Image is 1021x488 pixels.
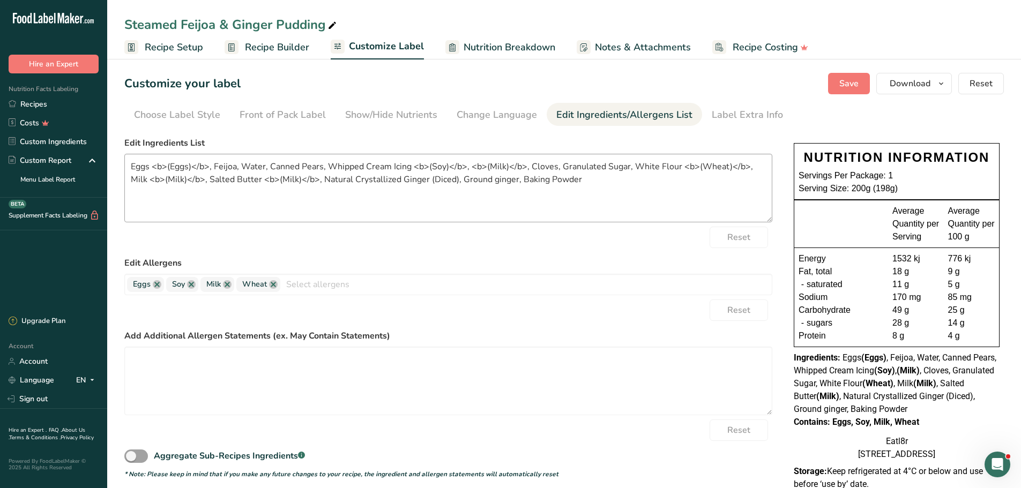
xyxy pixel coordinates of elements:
div: Serving Size: 200g (198g) [799,182,995,195]
div: 170 mg [892,291,940,304]
span: Carbohydrate [799,304,851,317]
div: NUTRITION INFORMATION [799,148,995,167]
div: EN [76,374,99,387]
a: FAQ . [49,426,62,434]
span: Reset [727,304,750,317]
b: (Milk) [816,391,839,401]
div: Label Extra Info [712,108,783,122]
span: Fat, total [799,265,832,278]
span: saturated [807,278,843,291]
iframe: Intercom live chat [985,452,1010,477]
b: (Milk) [897,365,920,376]
h1: Customize your label [124,75,241,93]
span: Sodium [799,291,828,304]
button: Reset [710,299,768,321]
label: Edit Allergens [124,257,772,269]
div: 14 g [948,317,995,329]
div: 9 g [948,265,995,278]
div: - [799,278,807,291]
span: Save [839,77,859,90]
a: Nutrition Breakdown [445,35,555,59]
span: Download [890,77,930,90]
button: Reset [710,227,768,248]
span: Ingredients: [794,352,840,363]
div: Show/Hide Nutrients [345,108,437,122]
div: Edit Ingredients/Allergens List [556,108,692,122]
a: About Us . [9,426,85,441]
div: Average Quantity per 100 g [948,205,995,243]
input: Select allergens [280,276,772,292]
a: Terms & Conditions . [9,434,61,441]
a: Language [9,371,54,389]
button: Reset [710,419,768,441]
div: 18 g [892,265,940,278]
span: Notes & Attachments [595,40,691,55]
div: Change Language [457,108,537,122]
span: Energy [799,252,826,265]
div: 5 g [948,278,995,291]
a: Notes & Attachments [577,35,691,59]
span: Milk [206,279,221,290]
span: Customize Label [349,39,424,54]
div: 11 g [892,278,940,291]
button: Hire an Expert [9,55,99,73]
div: Servings Per Package: 1 [799,169,995,182]
span: Eggs [133,279,151,290]
div: 4 g [948,329,995,342]
b: (Wheat) [862,378,893,388]
a: Recipe Setup [124,35,203,59]
strong: Storage: [794,466,827,476]
div: Front of Pack Label [240,108,326,122]
div: 28 g [892,317,940,329]
span: Reset [727,424,750,437]
div: BETA [9,200,26,208]
button: Save [828,73,870,94]
span: sugars [807,317,832,329]
label: Edit Ingredients List [124,137,772,149]
span: Reset [727,231,750,244]
span: Recipe Costing [733,40,798,55]
div: Custom Report [9,155,71,166]
a: Recipe Builder [225,35,309,59]
div: Aggregate Sub-Recipes Ingredients [154,449,305,462]
span: Wheat [242,279,267,290]
div: Steamed Feijoa & Ginger Pudding [124,15,339,34]
button: Download [876,73,952,94]
span: Recipe Builder [245,40,309,55]
span: Protein [799,329,826,342]
div: 1532 kj [892,252,940,265]
b: (Eggs) [861,352,886,363]
span: Reset [970,77,993,90]
button: Reset [958,73,1004,94]
div: Contains: Eggs, Soy, Milk, Wheat [794,416,1000,429]
a: Recipe Costing [712,35,808,59]
span: Recipe Setup [145,40,203,55]
div: Eatl8r [STREET_ADDRESS] [794,435,1000,461]
div: Powered By FoodLabelMaker © 2025 All Rights Reserved [9,458,99,471]
div: 49 g [892,304,940,317]
div: 85 mg [948,291,995,304]
div: Choose Label Style [134,108,220,122]
div: 776 kj [948,252,995,265]
span: Eggs , Feijoa, Water, Canned Pears, Whipped Cream Icing , , Cloves, Granulated Sugar, White Flour... [794,352,996,414]
i: * Note: Please keep in mind that if you make any future changes to your recipe, the ingredient an... [124,470,558,478]
a: Privacy Policy [61,434,94,441]
div: 8 g [892,329,940,342]
b: (Soy) [874,365,895,376]
a: Hire an Expert . [9,426,47,434]
a: Customize Label [331,34,424,60]
span: Nutrition Breakdown [464,40,555,55]
div: Average Quantity per Serving [892,205,940,243]
span: Soy [172,279,185,290]
div: Upgrade Plan [9,316,65,327]
div: 25 g [948,304,995,317]
label: Add Additional Allergen Statements (ex. May Contain Statements) [124,329,772,342]
b: (Milk) [913,378,936,388]
div: - [799,317,807,329]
